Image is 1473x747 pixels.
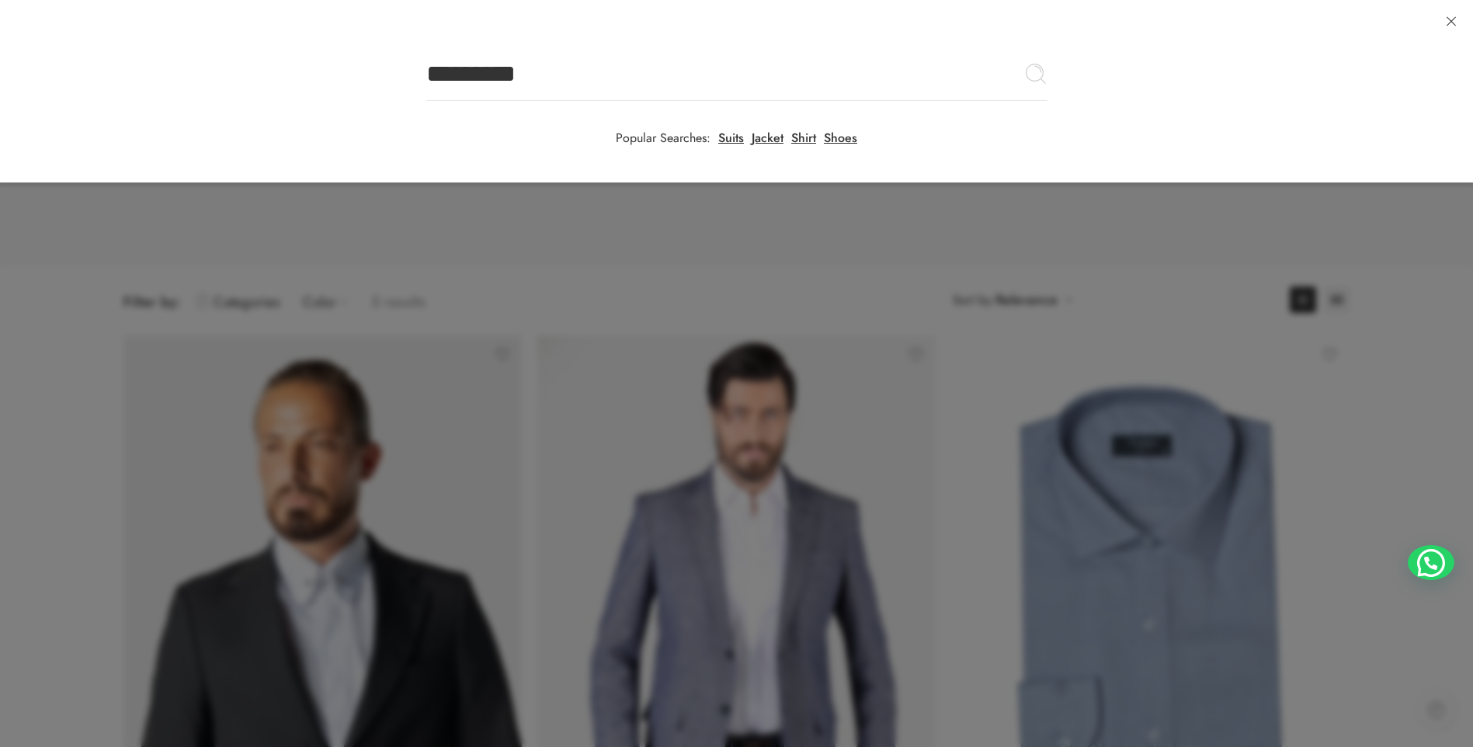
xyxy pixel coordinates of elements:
[616,132,710,144] span: Popular Searches:
[752,132,783,144] a: Jacket
[718,132,744,144] a: Suits
[824,132,857,144] a: Shoes
[1437,8,1465,36] a: Close search
[791,132,816,144] a: Shirt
